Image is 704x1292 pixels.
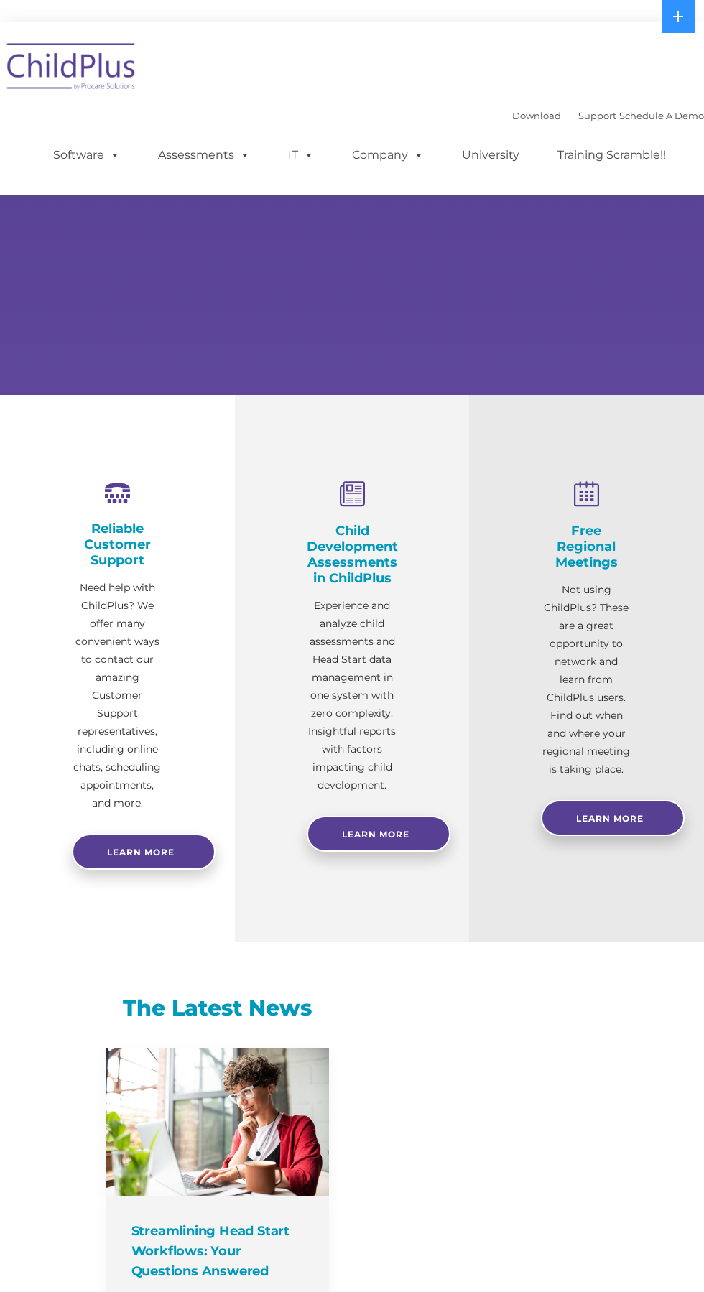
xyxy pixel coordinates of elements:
[619,110,704,121] a: Schedule A Demo
[576,813,644,824] span: Learn More
[307,523,398,586] h4: Child Development Assessments in ChildPlus
[107,847,175,858] span: Learn more
[72,579,163,812] p: Need help with ChildPlus? We offer many convenient ways to contact our amazing Customer Support r...
[144,141,264,169] a: Assessments
[106,994,329,1023] h3: The Latest News
[541,523,632,570] h4: Free Regional Meetings
[72,521,163,568] h4: Reliable Customer Support
[541,581,632,779] p: Not using ChildPlus? These are a great opportunity to network and learn from ChildPlus users. Fin...
[512,110,704,121] font: |
[578,110,616,121] a: Support
[342,829,409,840] span: Learn More
[338,141,438,169] a: Company
[274,141,328,169] a: IT
[448,141,534,169] a: University
[131,1221,307,1281] h4: Streamlining Head Start Workflows: Your Questions Answered
[72,834,216,870] a: Learn more
[541,800,685,836] a: Learn More
[543,141,680,169] a: Training Scramble!!
[39,141,134,169] a: Software
[512,110,561,121] a: Download
[307,816,450,852] a: Learn More
[307,597,398,794] p: Experience and analyze child assessments and Head Start data management in one system with zero c...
